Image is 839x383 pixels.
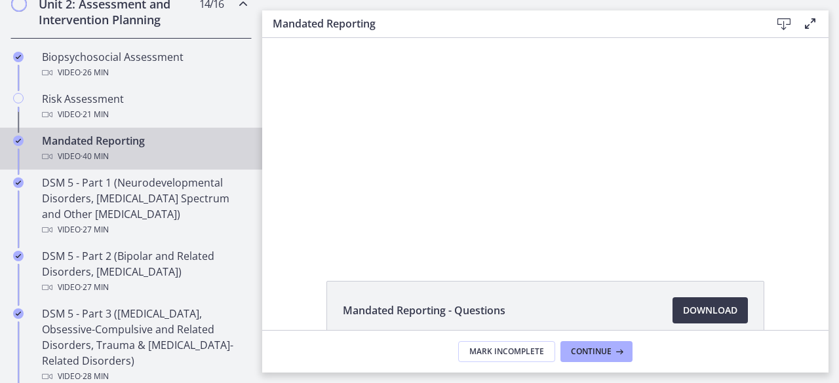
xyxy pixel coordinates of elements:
span: Continue [571,346,612,357]
span: · 21 min [81,107,109,122]
h3: Mandated Reporting [273,16,750,31]
div: Video [42,65,246,81]
div: Risk Assessment [42,91,246,122]
i: Completed [13,177,24,188]
div: DSM 5 - Part 1 (Neurodevelopmental Disorders, [MEDICAL_DATA] Spectrum and Other [MEDICAL_DATA]) [42,175,246,238]
button: Continue [560,341,633,362]
iframe: Video Lesson [262,38,829,251]
i: Completed [13,308,24,319]
a: Download [673,297,748,323]
span: · 27 min [81,280,109,295]
div: DSM 5 - Part 2 (Bipolar and Related Disorders, [MEDICAL_DATA]) [42,248,246,295]
div: Video [42,222,246,238]
span: Mark Incomplete [469,346,544,357]
div: Video [42,280,246,295]
span: · 27 min [81,222,109,238]
div: Video [42,107,246,122]
span: Download [683,302,737,318]
i: Completed [13,136,24,146]
i: Completed [13,251,24,261]
span: · 26 min [81,65,109,81]
div: Mandated Reporting [42,133,246,164]
div: Video [42,149,246,164]
span: Mandated Reporting - Questions [343,302,505,318]
button: Mark Incomplete [458,341,555,362]
div: Biopsychosocial Assessment [42,49,246,81]
i: Completed [13,52,24,62]
span: · 40 min [81,149,109,164]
